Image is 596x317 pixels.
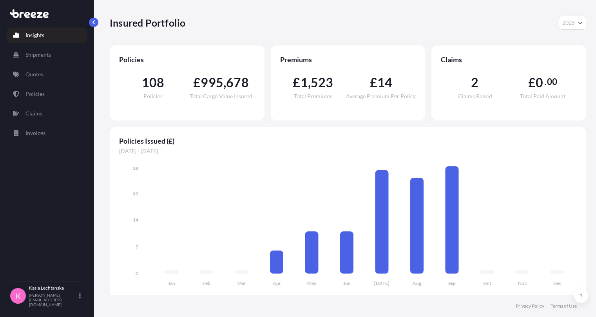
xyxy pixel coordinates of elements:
p: [PERSON_NAME][EMAIL_ADDRESS][DOMAIN_NAME] [29,293,78,307]
tspan: Apr [273,280,281,286]
tspan: Oct [483,280,491,286]
span: 1 [301,76,308,89]
span: Total Premiums [294,94,332,99]
button: Year Selector [559,16,586,30]
tspan: 21 [133,190,138,196]
p: Quotes [25,70,43,78]
span: 2025 [562,19,575,27]
span: Total Cargo Value Insured [190,94,252,99]
span: . [544,79,546,85]
span: 995 [201,76,223,89]
tspan: Aug [413,280,422,286]
tspan: Dec [553,280,562,286]
span: Claims [441,55,577,64]
tspan: Nov [518,280,527,286]
p: Shipments [25,51,51,59]
p: Claims [25,110,42,117]
span: Policies [119,55,255,64]
span: , [223,76,226,89]
span: , [308,76,311,89]
a: Privacy Policy [516,303,544,309]
a: Claims [7,106,87,121]
span: Claims Raised [458,94,492,99]
span: [DATE] - [DATE] [119,147,577,155]
span: Policies Issued (£) [119,136,577,146]
tspan: [DATE] [374,280,389,286]
a: Insights [7,27,87,43]
p: Kasia Lechtanska [29,285,78,291]
tspan: Jan [168,280,175,286]
span: 678 [226,76,249,89]
a: Invoices [7,125,87,141]
span: £ [193,76,201,89]
tspan: 0 [136,270,138,276]
span: Total Paid Amount [520,94,565,99]
span: 523 [311,76,333,89]
tspan: Mar [237,280,246,286]
span: 2 [471,76,478,89]
a: Terms of Use [551,303,577,309]
span: 108 [142,76,165,89]
a: Policies [7,86,87,102]
a: Shipments [7,47,87,63]
span: K [16,292,20,300]
span: £ [293,76,300,89]
a: Quotes [7,67,87,82]
span: 00 [547,79,557,85]
span: 14 [377,76,392,89]
tspan: 7 [136,244,138,250]
tspan: Sep [448,280,456,286]
p: Policies [25,90,45,98]
tspan: Jun [343,280,351,286]
p: Insured Portfolio [110,16,185,29]
p: Insights [25,31,44,39]
span: Premiums [280,55,416,64]
p: Invoices [25,129,45,137]
span: 0 [536,76,543,89]
span: Average Premium Per Policy [346,94,416,99]
span: Policies [143,94,163,99]
span: £ [370,76,377,89]
tspan: Feb [203,280,210,286]
span: £ [528,76,536,89]
tspan: 28 [133,165,138,171]
tspan: 14 [133,217,138,223]
tspan: May [307,280,317,286]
